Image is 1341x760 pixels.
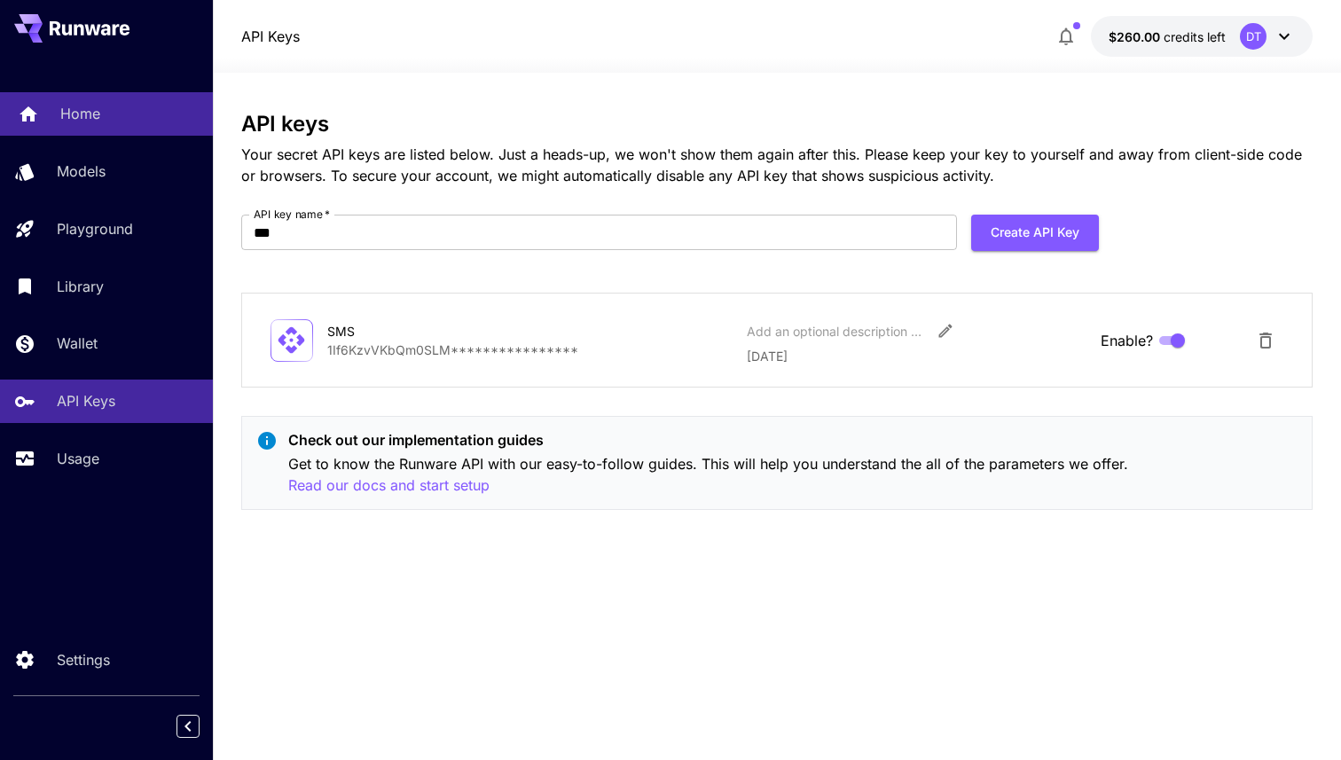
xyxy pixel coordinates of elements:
[1248,323,1283,358] button: Delete API Key
[1109,27,1226,46] div: $260.00
[57,276,104,297] p: Library
[57,218,133,239] p: Playground
[1101,330,1153,351] span: Enable?
[241,112,1313,137] h3: API keys
[60,103,100,124] p: Home
[57,448,99,469] p: Usage
[241,26,300,47] nav: breadcrumb
[288,453,1298,497] p: Get to know the Runware API with our easy-to-follow guides. This will help you understand the all...
[747,322,924,341] div: Add an optional description or comment
[1091,16,1313,57] button: $260.00DT
[288,429,1298,451] p: Check out our implementation guides
[57,333,98,354] p: Wallet
[747,347,1086,365] p: [DATE]
[1109,29,1164,44] span: $260.00
[190,710,213,742] div: Collapse sidebar
[971,215,1099,251] button: Create API Key
[327,322,505,341] div: SMS
[1240,23,1266,50] div: DT
[929,315,961,347] button: Edit
[1164,29,1226,44] span: credits left
[176,715,200,738] button: Collapse sidebar
[254,207,330,222] label: API key name
[288,474,490,497] button: Read our docs and start setup
[57,390,115,411] p: API Keys
[241,144,1313,186] p: Your secret API keys are listed below. Just a heads-up, we won't show them again after this. Plea...
[241,26,300,47] a: API Keys
[57,161,106,182] p: Models
[57,649,110,670] p: Settings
